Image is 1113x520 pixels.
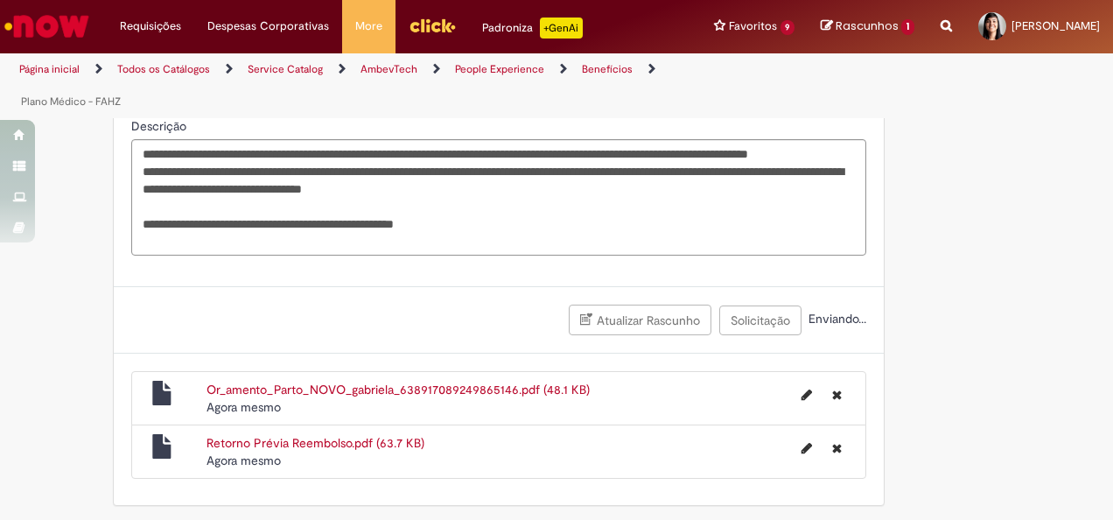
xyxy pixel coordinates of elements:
button: Editar nome de arquivo Retorno Prévia Reembolso.pdf [791,434,822,462]
a: Benefícios [582,62,633,76]
span: More [355,18,382,35]
a: Plano Médico - FAHZ [21,95,121,109]
button: Excluir Retorno Prévia Reembolso.pdf [822,434,852,462]
span: Despesas Corporativas [207,18,329,35]
a: Todos os Catálogos [117,62,210,76]
span: Enviando... [805,311,866,327]
button: Editar nome de arquivo Or_amento_Parto_NOVO_gabriela_638917089249865146.pdf [791,381,822,409]
img: ServiceNow [2,9,92,44]
a: Retorno Prévia Reembolso.pdf (63.7 KB) [206,435,424,451]
a: Or_amento_Parto_NOVO_gabriela_638917089249865146.pdf (48.1 KB) [206,382,590,397]
a: Página inicial [19,62,80,76]
time: 29/08/2025 10:51:32 [206,399,281,415]
span: 1 [901,19,914,35]
span: Favoritos [729,18,777,35]
span: Rascunhos [836,18,899,34]
a: People Experience [455,62,544,76]
a: Service Catalog [248,62,323,76]
span: Agora mesmo [206,453,281,468]
button: Excluir Or_amento_Parto_NOVO_gabriela_638917089249865146.pdf [822,381,852,409]
span: 9 [780,20,795,35]
textarea: Descrição [131,139,866,256]
ul: Trilhas de página [13,53,729,118]
span: Requisições [120,18,181,35]
a: AmbevTech [360,62,417,76]
img: click_logo_yellow_360x200.png [409,12,456,39]
span: [PERSON_NAME] [1011,18,1100,33]
div: Padroniza [482,18,583,39]
p: +GenAi [540,18,583,39]
time: 29/08/2025 10:51:22 [206,453,281,468]
a: Rascunhos [821,18,914,35]
span: Agora mesmo [206,399,281,415]
span: Descrição [131,118,190,134]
